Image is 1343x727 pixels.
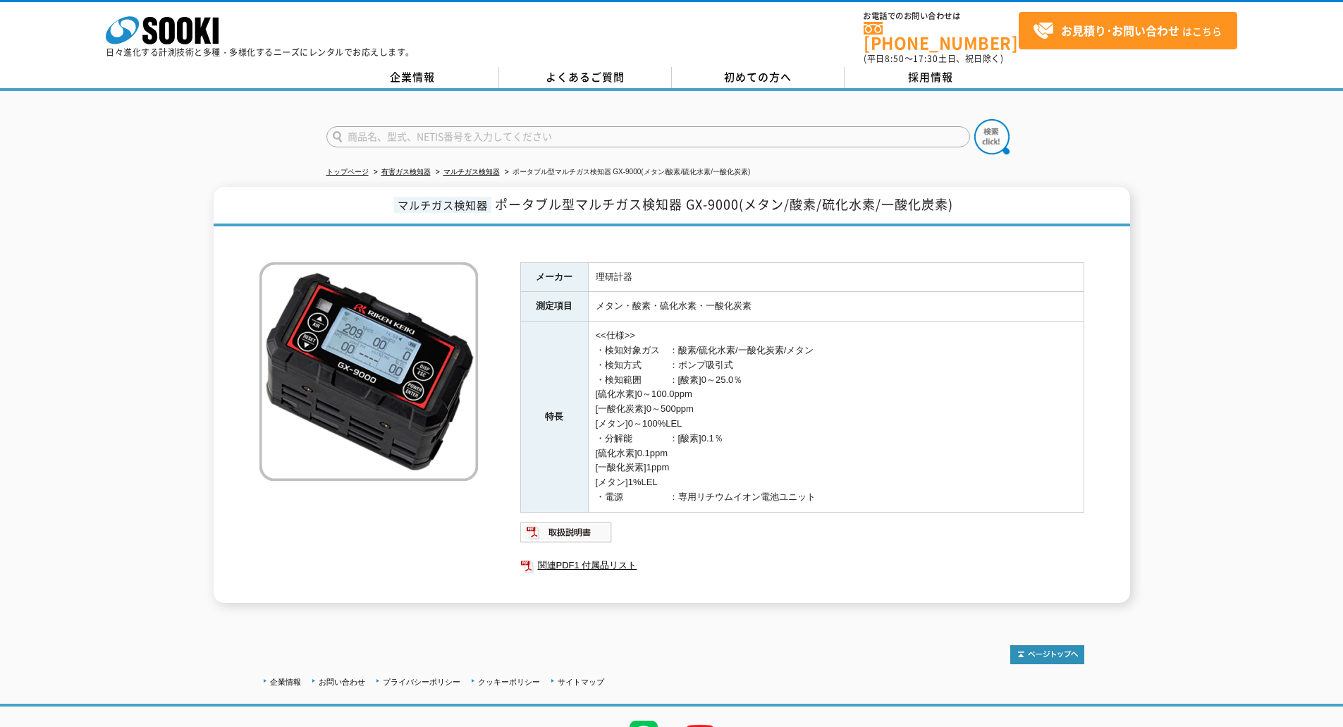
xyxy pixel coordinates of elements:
a: よくあるご質問 [499,67,672,88]
a: クッキーポリシー [478,678,540,686]
span: ポータブル型マルチガス検知器 GX-9000(メタン/酸素/硫化水素/一酸化炭素) [495,195,953,214]
img: 取扱説明書 [520,521,613,544]
img: ポータブル型マルチガス検知器 GX-9000(メタン/酸素/硫化水素/一酸化炭素) [259,262,478,481]
span: 初めての方へ [724,69,792,85]
a: 企業情報 [270,678,301,686]
td: 理研計器 [588,262,1084,292]
span: 8:50 [885,52,904,65]
input: 商品名、型式、NETIS番号を入力してください [326,126,970,147]
span: お電話でのお問い合わせは [864,12,1019,20]
a: 取扱説明書 [520,530,613,541]
li: ポータブル型マルチガス検知器 GX-9000(メタン/酸素/硫化水素/一酸化炭素) [502,165,751,180]
a: 有害ガス検知器 [381,168,431,176]
span: (平日 ～ 土日、祝日除く) [864,52,1003,65]
th: メーカー [520,262,588,292]
td: メタン・酸素・硫化水素・一酸化炭素 [588,292,1084,322]
span: マルチガス検知器 [394,197,491,213]
p: 日々進化する計測技術と多種・多様化するニーズにレンタルでお応えします。 [106,48,415,56]
img: btn_search.png [974,119,1010,154]
a: サイトマップ [558,678,604,686]
a: お見積り･お問い合わせはこちら [1019,12,1237,49]
a: トップページ [326,168,369,176]
span: はこちら [1033,20,1222,42]
a: [PHONE_NUMBER] [864,22,1019,51]
th: 測定項目 [520,292,588,322]
a: お問い合わせ [319,678,365,686]
a: 企業情報 [326,67,499,88]
span: 17:30 [913,52,938,65]
a: 初めての方へ [672,67,845,88]
td: <<仕様>> ・検知対象ガス ：酸素/硫化水素/一酸化炭素/メタン ・検知方式 ：ポンプ吸引式 ・検知範囲 ：[酸素]0～25.0％ [硫化水素]0～100.0ppm [一酸化炭素]0～500p... [588,322,1084,513]
a: マルチガス検知器 [443,168,500,176]
strong: お見積り･お問い合わせ [1061,22,1179,39]
a: プライバシーポリシー [383,678,460,686]
img: トップページへ [1010,645,1084,664]
th: 特長 [520,322,588,513]
a: 採用情報 [845,67,1017,88]
a: 関連PDF1 付属品リスト [520,556,1084,575]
